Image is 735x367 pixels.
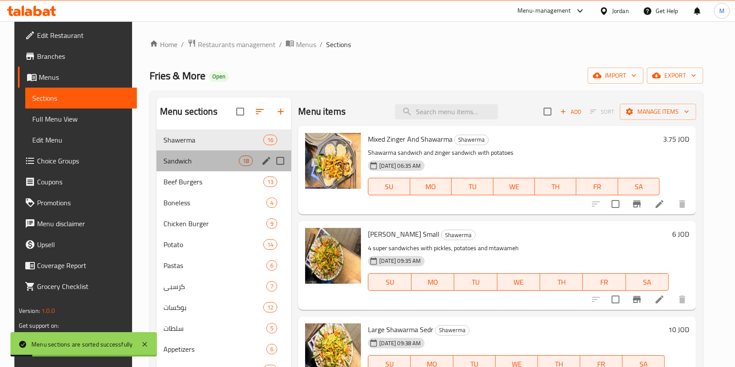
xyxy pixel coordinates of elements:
[540,273,583,291] button: TH
[557,105,585,119] button: Add
[32,114,130,124] span: Full Menu View
[25,88,137,109] a: Sections
[157,213,292,234] div: Chicken Burger9
[305,133,361,189] img: Mixed Zinger And Shawarma
[157,297,292,318] div: بوكسات12
[239,157,252,165] span: 18
[163,197,266,208] span: Boneless
[626,289,647,310] button: Branch-specific-item
[612,6,629,16] div: Jordan
[18,46,137,67] a: Branches
[37,30,130,41] span: Edit Restaurant
[163,218,266,229] span: Chicken Burger
[606,290,625,309] span: Select to update
[150,66,205,85] span: Fries & More
[267,220,277,228] span: 9
[18,25,137,46] a: Edit Restaurant
[39,72,130,82] span: Menus
[368,273,411,291] button: SU
[163,239,263,250] span: Potato
[163,323,266,333] div: سلطات
[606,195,625,213] span: Select to update
[19,305,40,316] span: Version:
[620,104,696,120] button: Manage items
[19,329,74,340] a: Support.OpsPlatform
[18,255,137,276] a: Coverage Report
[305,228,361,284] img: Sedr Shawerma Small
[187,39,276,50] a: Restaurants management
[493,178,535,195] button: WE
[41,305,55,316] span: 1.0.0
[239,156,253,166] div: items
[266,323,277,333] div: items
[544,276,579,289] span: TH
[368,147,660,158] p: Shawarma sandwich and zinger sandwich with potatoes
[441,230,476,240] div: Shawerma
[163,135,263,145] span: Shawerma
[150,39,703,50] nav: breadcrumb
[209,71,229,82] div: Open
[264,178,277,186] span: 13
[454,135,489,145] div: Shawerma
[263,302,277,313] div: items
[18,192,137,213] a: Promotions
[260,154,273,167] button: edit
[25,109,137,129] a: Full Menu View
[150,39,177,50] a: Home
[266,197,277,208] div: items
[630,276,665,289] span: SA
[376,339,424,347] span: [DATE] 09:38 AM
[163,156,239,166] span: Sandwich
[455,180,490,193] span: TU
[654,199,665,209] a: Edit menu item
[368,133,453,146] span: Mixed Zinger And Shawarma
[157,276,292,297] div: كرسبي7
[672,228,689,240] h6: 6 JOD
[436,325,469,335] span: Shawerma
[264,303,277,312] span: 12
[538,102,557,121] span: Select section
[266,281,277,292] div: items
[559,107,582,117] span: Add
[376,257,424,265] span: [DATE] 09:35 AM
[231,102,249,121] span: Select all sections
[627,106,689,117] span: Manage items
[458,276,493,289] span: TU
[595,70,636,81] span: import
[267,324,277,333] span: 5
[455,135,488,145] span: Shawerma
[368,228,439,241] span: [PERSON_NAME] Small
[586,276,622,289] span: FR
[654,70,696,81] span: export
[296,39,316,50] span: Menus
[181,39,184,50] li: /
[157,150,292,171] div: Sandwich18edit
[517,6,571,16] div: Menu-management
[376,162,424,170] span: [DATE] 06:35 AM
[264,241,277,249] span: 14
[267,262,277,270] span: 6
[279,39,282,50] li: /
[672,289,693,310] button: delete
[37,197,130,208] span: Promotions
[157,171,292,192] div: Beef Burgers13
[163,344,266,354] span: Appetizers
[588,68,643,84] button: import
[37,51,130,61] span: Branches
[163,281,266,292] div: كرسبي
[368,178,410,195] button: SU
[163,177,263,187] div: Beef Burgers
[326,39,351,50] span: Sections
[163,302,263,313] span: بوكسات
[37,177,130,187] span: Coupons
[535,178,576,195] button: TH
[19,320,59,331] span: Get support on:
[157,318,292,339] div: سلطات5
[452,178,493,195] button: TU
[626,194,647,214] button: Branch-specific-item
[298,105,346,118] h2: Menu items
[672,194,693,214] button: delete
